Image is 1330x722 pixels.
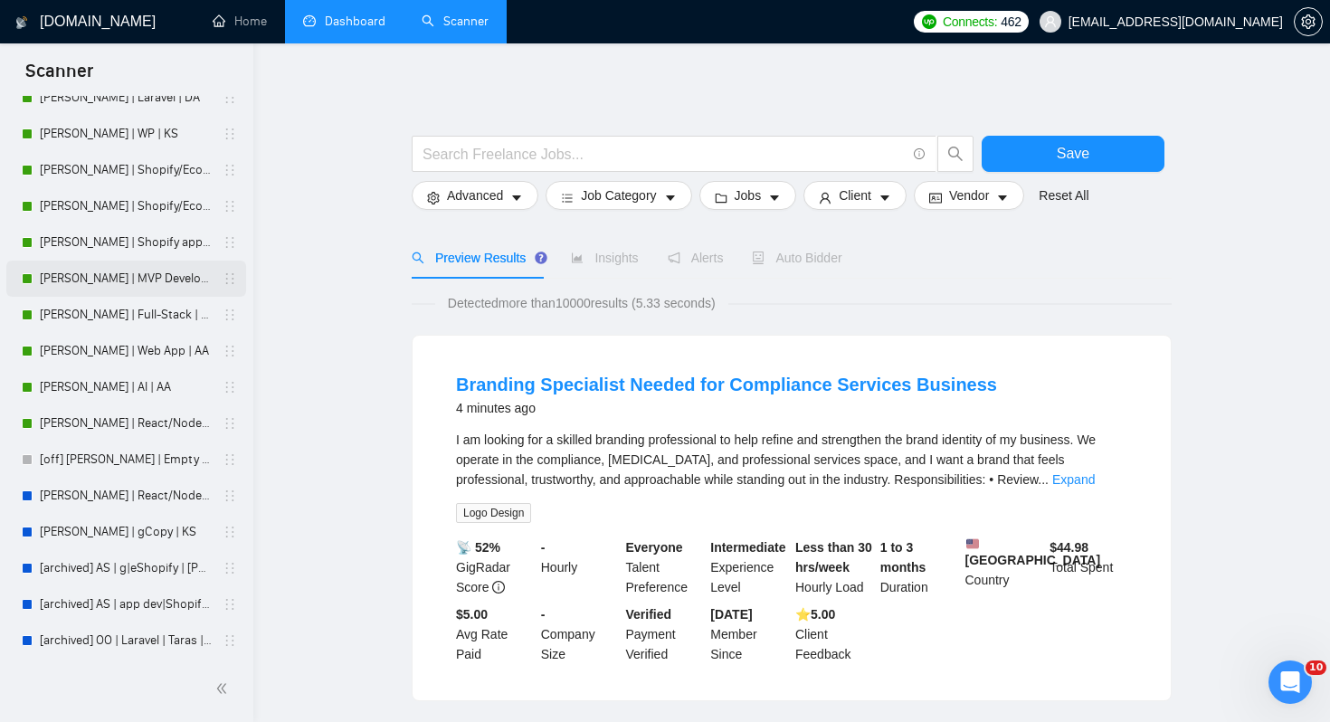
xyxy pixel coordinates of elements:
img: logo [15,8,28,37]
a: [archived] AS | g|eShopify | [PERSON_NAME] [40,550,212,586]
span: idcard [929,191,942,204]
div: Company Size [537,604,622,664]
span: notification [668,252,680,264]
span: Detected more than 10000 results (5.33 seconds) [435,293,728,313]
span: area-chart [571,252,584,264]
span: holder [223,597,237,612]
span: Logo Design [456,503,531,523]
a: [PERSON_NAME] | Web App | AA [40,333,212,369]
span: holder [223,199,237,214]
span: Job Category [581,185,656,205]
a: Expand [1052,472,1095,487]
span: Vendor [949,185,989,205]
span: Connects: [943,12,997,32]
button: barsJob Categorycaret-down [546,181,691,210]
a: searchScanner [422,14,489,29]
button: Save [982,136,1164,172]
div: GigRadar Score [452,537,537,597]
span: holder [223,127,237,141]
span: holder [223,561,237,575]
span: Jobs [735,185,762,205]
span: Scanner [11,58,108,96]
div: Duration [877,537,962,597]
b: 1 to 3 months [880,540,926,575]
button: folderJobscaret-down [699,181,797,210]
span: bars [561,191,574,204]
span: setting [1295,14,1322,29]
span: holder [223,344,237,358]
a: dashboardDashboard [303,14,385,29]
b: - [541,607,546,622]
span: Save [1057,142,1089,165]
a: [PERSON_NAME] | AI | AA [40,369,212,405]
button: setting [1294,7,1323,36]
span: holder [223,163,237,177]
div: Total Spent [1046,537,1131,597]
b: $5.00 [456,607,488,622]
b: Intermediate [710,540,785,555]
span: caret-down [879,191,891,204]
a: [PERSON_NAME] | React/Node | KS - WIP [40,478,212,514]
a: Reset All [1039,185,1088,205]
a: [PERSON_NAME] | Laravel | DA [40,80,212,116]
span: holder [223,235,237,250]
span: Insights [571,251,638,265]
span: holder [223,271,237,286]
span: user [819,191,831,204]
b: ⭐️ 5.00 [795,607,835,622]
button: userClientcaret-down [803,181,907,210]
div: Tooltip anchor [533,250,549,266]
span: double-left [215,679,233,698]
a: [off] [PERSON_NAME] | Empty for future | AA [40,442,212,478]
span: holder [223,90,237,105]
span: holder [223,525,237,539]
b: [DATE] [710,607,752,622]
span: holder [223,380,237,394]
a: [PERSON_NAME] | WP | KS [40,116,212,152]
div: Hourly [537,537,622,597]
a: [PERSON_NAME] | Shopify/Ecom | DA [40,188,212,224]
span: Preview Results [412,251,542,265]
a: [PERSON_NAME] | React/Node | AA [40,405,212,442]
button: search [937,136,974,172]
div: Member Since [707,604,792,664]
span: info-circle [914,148,926,160]
span: caret-down [510,191,523,204]
div: Client Feedback [792,604,877,664]
a: Branding Specialist Needed for Compliance Services Business [456,375,997,394]
span: Alerts [668,251,724,265]
input: Search Freelance Jobs... [423,143,906,166]
b: Everyone [626,540,683,555]
div: Experience Level [707,537,792,597]
span: holder [223,452,237,467]
span: caret-down [996,191,1009,204]
span: caret-down [664,191,677,204]
span: Advanced [447,185,503,205]
button: idcardVendorcaret-down [914,181,1024,210]
b: [GEOGRAPHIC_DATA] [965,537,1101,567]
span: Auto Bidder [752,251,841,265]
a: homeHome [213,14,267,29]
a: [archived] AS | app dev|Shopify | [PERSON_NAME] [40,586,212,622]
span: info-circle [492,581,505,594]
div: Country [962,537,1047,597]
div: Hourly Load [792,537,877,597]
span: user [1044,15,1057,28]
a: [PERSON_NAME] | Shopify/Ecom | DA - lower requirements [40,152,212,188]
span: holder [223,633,237,648]
b: - [541,540,546,555]
a: [PERSON_NAME] | MVP Development | AA [40,261,212,297]
span: I am looking for a skilled branding professional to help refine and strengthen the brand identity... [456,432,1096,487]
div: Avg Rate Paid [452,604,537,664]
a: setting [1294,14,1323,29]
b: $ 44.98 [1050,540,1088,555]
div: 4 minutes ago [456,397,997,419]
span: 10 [1306,660,1326,675]
div: Payment Verified [622,604,708,664]
a: [PERSON_NAME] | Full-Stack | AA [40,297,212,333]
b: Verified [626,607,672,622]
img: upwork-logo.png [922,14,936,29]
a: [PERSON_NAME] | gCopy | KS [40,514,212,550]
span: ... [1038,472,1049,487]
button: settingAdvancedcaret-down [412,181,538,210]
